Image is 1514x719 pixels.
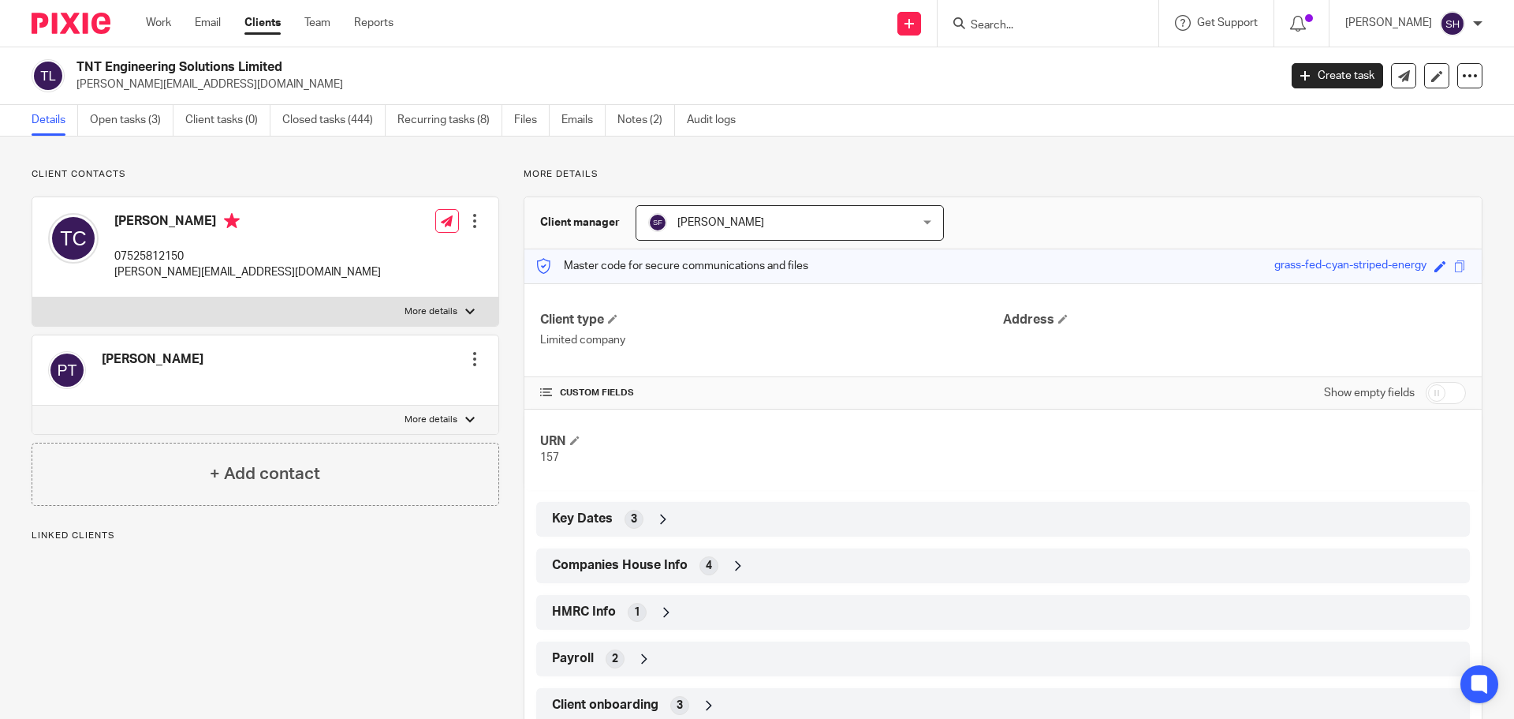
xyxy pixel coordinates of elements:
img: svg%3E [1440,11,1465,36]
span: Payroll [552,650,594,667]
span: 3 [677,698,683,713]
span: 4 [706,558,712,574]
h3: Client manager [540,215,620,230]
a: Open tasks (3) [90,105,173,136]
p: Linked clients [32,530,499,542]
p: 07525812150 [114,249,381,264]
label: Show empty fields [1324,385,1415,401]
img: svg%3E [648,213,667,232]
a: Audit logs [687,105,748,136]
p: More details [405,414,457,426]
h2: TNT Engineering Solutions Limited [76,59,1030,76]
h4: Client type [540,312,1003,328]
img: svg%3E [32,59,65,92]
a: Closed tasks (444) [282,105,386,136]
h4: Address [1003,312,1466,328]
input: Search [969,19,1111,33]
p: [PERSON_NAME] [1345,15,1432,31]
i: Primary [224,213,240,229]
span: Client onboarding [552,697,658,713]
a: Email [195,15,221,31]
a: Recurring tasks (8) [397,105,502,136]
p: [PERSON_NAME][EMAIL_ADDRESS][DOMAIN_NAME] [76,77,1268,92]
h4: [PERSON_NAME] [102,351,203,368]
a: Details [32,105,78,136]
span: 1 [634,605,640,620]
a: Clients [244,15,281,31]
span: [PERSON_NAME] [677,217,764,228]
p: More details [524,168,1482,181]
a: Reports [354,15,393,31]
span: Get Support [1197,17,1258,28]
h4: [PERSON_NAME] [114,213,381,233]
p: Limited company [540,332,1003,348]
span: HMRC Info [552,604,616,620]
a: Team [304,15,330,31]
a: Client tasks (0) [185,105,270,136]
img: svg%3E [48,213,99,264]
div: grass-fed-cyan-striped-energy [1274,257,1426,275]
h4: URN [540,433,1003,450]
a: Notes (2) [617,105,675,136]
img: Pixie [32,13,110,34]
a: Create task [1292,63,1383,88]
span: 2 [612,651,618,667]
a: Emails [561,105,606,136]
span: 157 [540,452,559,463]
p: More details [405,305,457,318]
p: Master code for secure communications and files [536,258,808,274]
h4: + Add contact [210,462,320,486]
span: Companies House Info [552,557,688,574]
span: 3 [631,511,637,527]
p: Client contacts [32,168,499,181]
p: [PERSON_NAME][EMAIL_ADDRESS][DOMAIN_NAME] [114,264,381,280]
span: Key Dates [552,511,613,527]
a: Work [146,15,171,31]
img: svg%3E [48,351,86,389]
h4: CUSTOM FIELDS [540,387,1003,399]
a: Files [514,105,550,136]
